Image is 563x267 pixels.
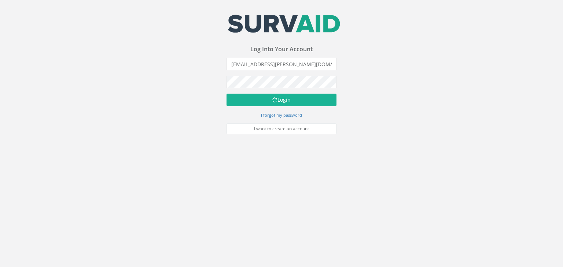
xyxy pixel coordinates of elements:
input: Email [227,58,336,70]
button: Login [227,94,336,106]
h3: Log Into Your Account [227,46,336,53]
a: I want to create an account [227,123,336,134]
a: I forgot my password [261,112,302,118]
